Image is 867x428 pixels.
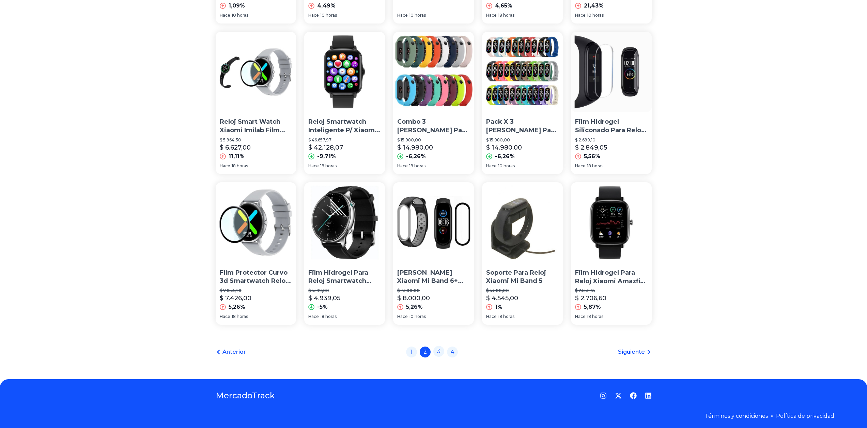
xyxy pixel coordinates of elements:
[216,182,296,325] a: Film Protector Curvo 3d Smartwatch Reloj Xiaomi Imilab Kw66Film Protector Curvo 3d Smartwatch Rel...
[495,152,515,160] p: -6,26%
[571,182,652,325] a: Film Hidrogel Para Reloj Xiaomi Amazfit Gts2 Mini X3 UFilm Hidrogel Para Reloj Xiaomi Amazfit Gts...
[587,163,603,169] span: 18 horas
[705,413,768,419] a: Términos y condiciones
[571,32,652,112] img: Film Hidrogel Siliconado Para Reloj Xiaomi Mi Band 6 X3
[397,118,470,135] p: Combo 3 [PERSON_NAME] Para Reloj Xiaomi Band 3 4 5 6 Malla
[587,13,604,18] span: 10 horas
[320,13,337,18] span: 10 horas
[575,288,648,293] p: $ 2.556,65
[216,182,296,263] img: Film Protector Curvo 3d Smartwatch Reloj Xiaomi Imilab Kw66
[406,152,426,160] p: -6,26%
[486,288,559,293] p: $ 4.500,00
[393,32,474,112] img: Combo 3 Pulsera Correa Para Reloj Xiaomi Band 3 4 5 6 Malla
[229,303,245,311] p: 5,26%
[482,182,563,325] a: Soporte Para Reloj Xiaomi Mi Band 5 Soporte Para Reloj Xiaomi Mi Band 5$ 4.500,00$ 4.545,001%Hace...
[216,390,275,401] h1: MercadoTrack
[220,314,230,319] span: Hace
[308,118,381,135] p: Reloj Smartwatch Inteligente P/ Xiaomi Ipho Samsung Motorola
[317,303,328,311] p: -5%
[220,269,292,286] p: Film Protector Curvo 3d Smartwatch Reloj Xiaomi Imilab Kw66
[486,163,497,169] span: Hace
[320,314,337,319] span: 18 horas
[645,392,652,399] a: LinkedIn
[308,269,381,286] p: Film Hidrogel Para Reloj Smartwatch Xiaomi Mi Watch X6
[397,163,408,169] span: Hace
[575,293,606,303] p: $ 2.706,60
[615,392,622,399] a: Twitter
[486,13,497,18] span: Hace
[482,32,563,112] img: Pack X 3 Correa Para Reloj Xiaomi Mi Band 5 Mi Band 6 Smart
[393,32,474,174] a: Combo 3 Pulsera Correa Para Reloj Xiaomi Band 3 4 5 6 MallaCombo 3 [PERSON_NAME] Para Reloj Xiaom...
[406,303,423,311] p: 5,26%
[575,163,586,169] span: Hace
[409,13,426,18] span: 10 horas
[308,13,319,18] span: Hace
[232,163,248,169] span: 18 horas
[304,182,385,263] img: Film Hidrogel Para Reloj Smartwatch Xiaomi Mi Watch X6
[220,163,230,169] span: Hace
[232,13,248,18] span: 10 horas
[397,288,470,293] p: $ 7.600,00
[393,182,474,325] a: Malla Reloj Xiaomi Mi Band 6+ Film Vidrio Templado Protector[PERSON_NAME] Xiaomi Mi Band 6+ Film ...
[304,32,385,174] a: Reloj Smartwatch Inteligente P/ Xiaomi Ipho Samsung MotorolaReloj Smartwatch Inteligente P/ Xiaom...
[229,2,245,10] p: 1,09%
[397,143,433,152] p: $ 14.980,00
[397,293,430,303] p: $ 8.000,00
[486,269,559,286] p: Soporte Para Reloj Xiaomi Mi Band 5
[482,182,563,263] img: Soporte Para Reloj Xiaomi Mi Band 5
[308,143,343,152] p: $ 42.128,07
[406,347,417,357] a: 1
[317,2,336,10] p: 4,49%
[618,348,645,356] span: Siguiente
[409,314,426,319] span: 10 horas
[776,413,834,419] a: Política de privacidad
[216,32,296,174] a: Reloj Smart Watch Xiaomi Imilab Film Templado 3d CompatibleReloj Smart Watch Xiaomi Imilab Film T...
[575,314,586,319] span: Hace
[584,2,604,10] p: 21,43%
[575,137,648,143] p: $ 2.699,10
[304,32,385,112] img: Reloj Smartwatch Inteligente P/ Xiaomi Ipho Samsung Motorola
[630,392,637,399] a: Facebook
[393,182,474,263] img: Malla Reloj Xiaomi Mi Band 6+ Film Vidrio Templado Protector
[220,143,251,152] p: $ 6.627,00
[317,152,336,160] p: -9,71%
[498,314,514,319] span: 18 horas
[216,32,296,112] img: Reloj Smart Watch Xiaomi Imilab Film Templado 3d Compatible
[409,163,425,169] span: 18 horas
[584,152,600,160] p: 5,56%
[482,32,563,174] a: Pack X 3 Correa Para Reloj Xiaomi Mi Band 5 Mi Band 6 SmartPack X 3 [PERSON_NAME] Para [PERSON_NA...
[618,348,652,356] a: Siguiente
[575,118,648,135] p: Film Hidrogel Siliconado Para Reloj Xiaomi Mi Band 6 X3
[220,137,292,143] p: $ 5.964,30
[575,269,648,286] p: Film Hidrogel Para Reloj Xiaomi Amazfit Gts2 Mini X3 U
[220,118,292,135] p: Reloj Smart Watch Xiaomi Imilab Film Templado 3d Compatible
[220,293,251,303] p: $ 7.426,00
[397,314,408,319] span: Hace
[571,182,652,263] img: Film Hidrogel Para Reloj Xiaomi Amazfit Gts2 Mini X3 U
[486,143,522,152] p: $ 14.980,00
[498,13,514,18] span: 18 horas
[308,163,319,169] span: Hace
[600,392,607,399] a: Instagram
[397,269,470,286] p: [PERSON_NAME] Xiaomi Mi Band 6+ Film Vidrio Templado Protector
[495,2,512,10] p: 4,65%
[486,314,497,319] span: Hace
[308,314,319,319] span: Hace
[229,152,245,160] p: 11,11%
[397,13,408,18] span: Hace
[220,13,230,18] span: Hace
[304,182,385,325] a: Film Hidrogel Para Reloj Smartwatch Xiaomi Mi Watch X6Film Hidrogel Para Reloj Smartwatch Xiaomi ...
[433,346,444,357] a: 3
[216,348,246,356] a: Anterior
[575,13,586,18] span: Hace
[495,303,502,311] p: 1%
[486,118,559,135] p: Pack X 3 [PERSON_NAME] Para [PERSON_NAME] Mi Band 5 Mi Band 6 Smart
[397,137,470,143] p: $ 15.980,00
[575,143,607,152] p: $ 2.849,05
[486,293,518,303] p: $ 4.545,00
[584,303,601,311] p: 5,87%
[308,288,381,293] p: $ 5.199,00
[571,32,652,174] a: Film Hidrogel Siliconado Para Reloj Xiaomi Mi Band 6 X3Film Hidrogel Siliconado Para Reloj Xiaomi...
[220,288,292,293] p: $ 7.054,70
[320,163,337,169] span: 18 horas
